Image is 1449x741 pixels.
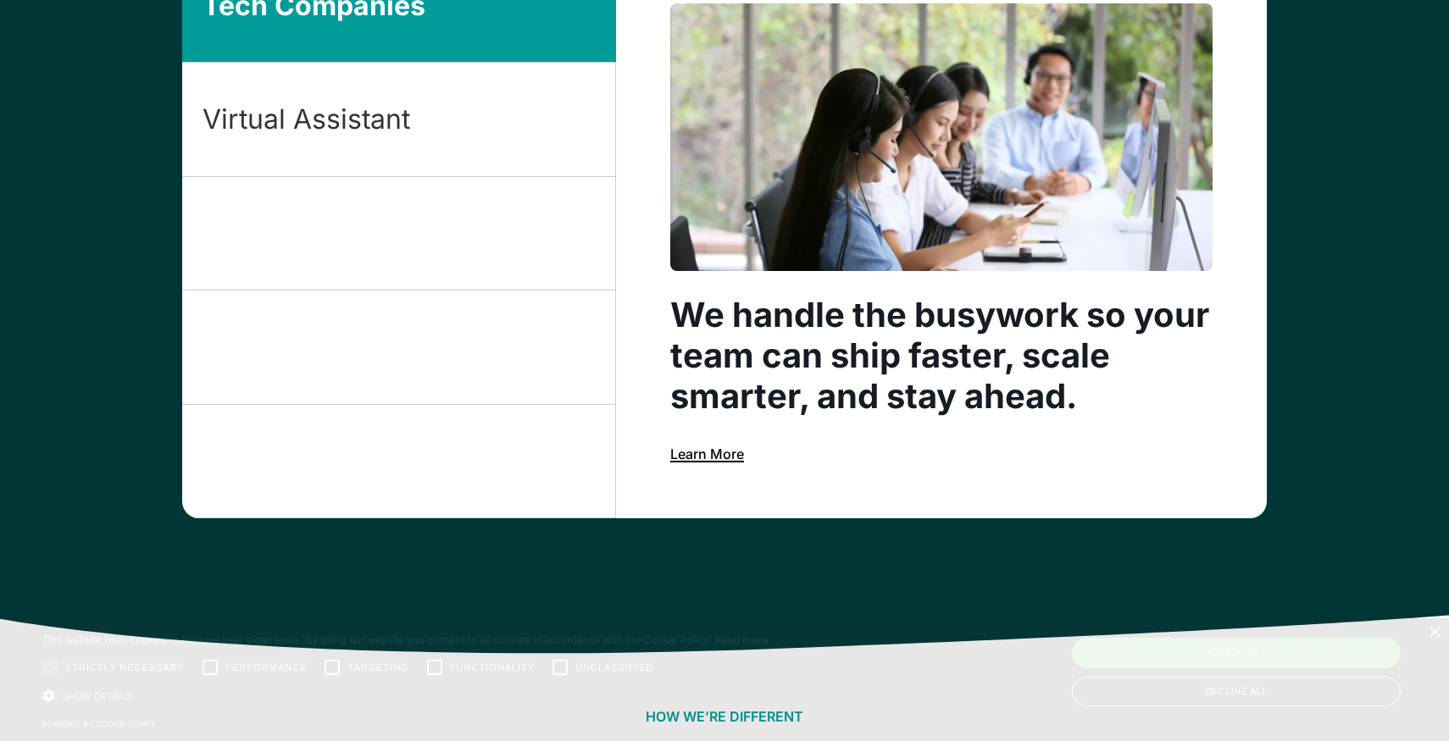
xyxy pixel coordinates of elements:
div: Real Estate [203,329,345,365]
span: Targeting [347,661,408,675]
div: Logistics [203,444,317,479]
div: Learn More [670,447,744,461]
span: Unclassified [575,661,653,675]
div: We handle the busywork so your team can ship faster, scale smarter, and stay ahead. [670,295,1213,417]
iframe: Chat Widget [1364,660,1449,741]
div: Customer Support [203,216,438,252]
div: Accept all [1072,638,1402,668]
span: Strictly necessary [65,661,185,675]
a: Learn More [670,444,744,464]
span: Functionality [450,661,535,675]
a: Read more [714,633,769,646]
div: Show details [42,687,769,705]
span: Performance [225,661,308,675]
span: Show details [62,691,133,701]
a: Powered by cookie-script [42,719,156,728]
div: Decline all [1072,677,1402,706]
img: a line of people in front of computer [670,3,1213,271]
span: This website uses cookies to improve user experience. By using our website you consent to all coo... [42,634,711,646]
div: Close [1428,627,1441,639]
div: Virtual Assistant [203,102,410,137]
